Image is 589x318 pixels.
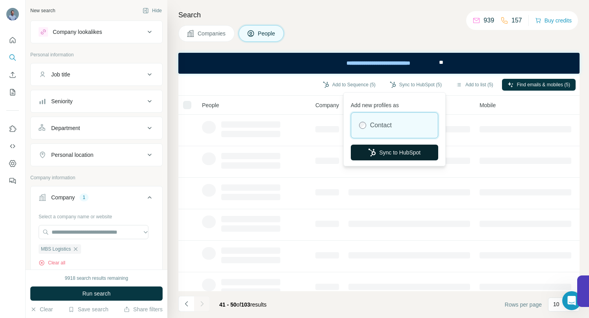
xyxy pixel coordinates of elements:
iframe: Intercom live chat [562,291,581,310]
p: 10 [553,300,559,308]
button: Save search [68,305,108,313]
span: Find emails & mobiles (5) [517,81,570,88]
button: Company1 [31,188,162,210]
span: Run search [82,290,111,298]
span: Companies [198,30,226,37]
button: Clear all [39,259,65,266]
span: results [219,301,267,308]
button: Dashboard [6,156,19,171]
button: Search [6,50,19,65]
button: Job title [31,65,162,84]
span: Rows per page [505,301,542,309]
button: Company lookalikes [31,22,162,41]
button: Clear [30,305,53,313]
button: Use Surfe on LinkedIn [6,122,19,136]
div: Select a company name or website [39,210,154,220]
button: Buy credits [535,15,572,26]
div: Seniority [51,97,72,105]
span: People [258,30,276,37]
div: New search [30,7,55,14]
div: Company [51,193,75,201]
span: 41 - 50 [219,301,237,308]
button: My lists [6,85,19,99]
img: Avatar [6,8,19,20]
span: Mobile [480,101,496,109]
button: Share filters [124,305,163,313]
button: Hide [137,5,167,17]
button: Quick start [6,33,19,47]
button: Seniority [31,92,162,111]
div: Job title [51,71,70,78]
p: 939 [483,16,494,25]
div: 1 [80,194,89,201]
div: 9918 search results remaining [65,275,128,282]
button: Navigate to previous page [178,296,194,312]
span: MBS Logistics [41,245,71,253]
p: Company information [30,174,163,181]
span: Company [315,101,339,109]
span: 103 [241,301,250,308]
p: 157 [511,16,522,25]
button: Find emails & mobiles (5) [502,79,576,91]
h4: Search [178,9,580,20]
span: People [202,101,219,109]
button: Add to list (5) [450,79,499,91]
button: Use Surfe API [6,139,19,153]
button: Feedback [6,174,19,188]
span: of [237,301,241,308]
label: Contact [370,121,392,130]
button: Add to Sequence (5) [317,79,381,91]
button: Sync to HubSpot (5) [384,79,447,91]
button: Run search [30,286,163,301]
p: Personal information [30,51,163,58]
div: Personal location [51,151,93,159]
button: Sync to HubSpot [351,145,438,160]
div: Department [51,124,80,132]
button: Enrich CSV [6,68,19,82]
button: Personal location [31,145,162,164]
div: Company lookalikes [53,28,102,36]
button: Department [31,119,162,138]
iframe: Banner [178,53,580,74]
p: Add new profiles as [351,98,438,109]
